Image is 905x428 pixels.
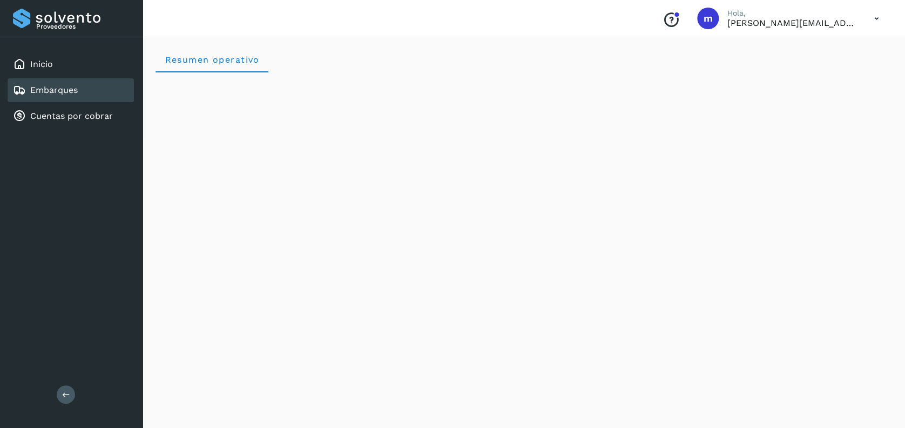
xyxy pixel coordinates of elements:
[727,18,857,28] p: mariela.santiago@fsdelnorte.com
[727,9,857,18] p: Hola,
[164,55,260,65] span: Resumen operativo
[8,52,134,76] div: Inicio
[30,59,53,69] a: Inicio
[8,78,134,102] div: Embarques
[36,23,130,30] p: Proveedores
[30,85,78,95] a: Embarques
[30,111,113,121] a: Cuentas por cobrar
[8,104,134,128] div: Cuentas por cobrar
